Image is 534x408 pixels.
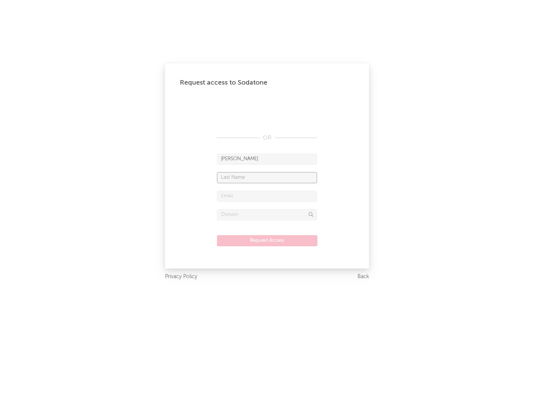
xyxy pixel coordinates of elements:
input: Email [217,191,317,202]
a: Privacy Policy [165,272,197,282]
input: First Name [217,154,317,165]
button: Request Access [217,235,317,246]
a: Back [357,272,369,282]
div: Request access to Sodatone [180,78,354,87]
input: Division [217,209,317,220]
input: Last Name [217,172,317,183]
div: OR [217,134,317,142]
